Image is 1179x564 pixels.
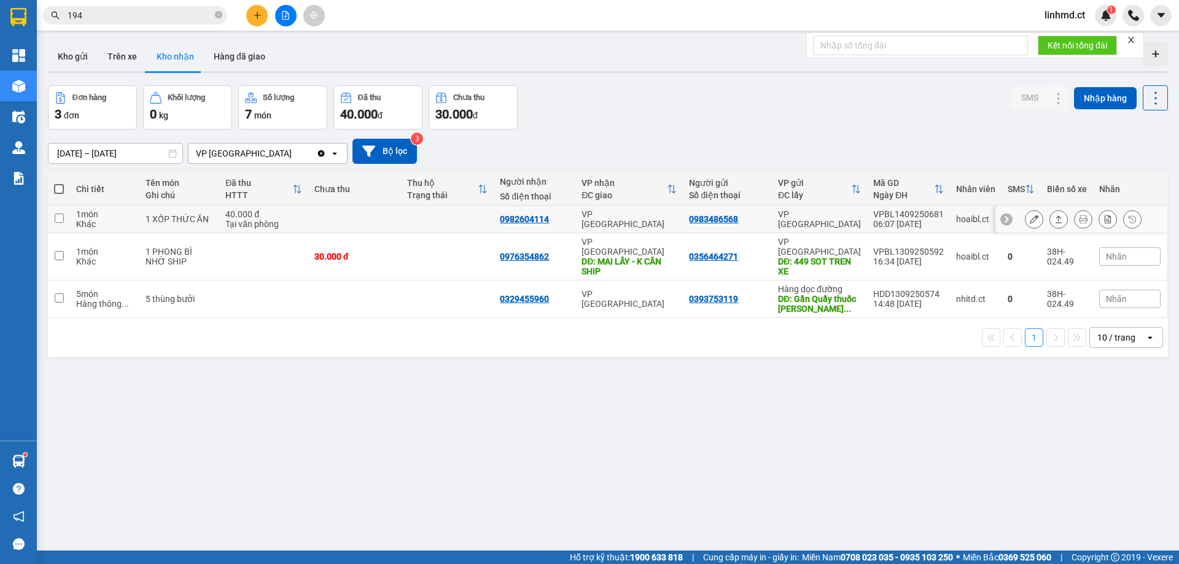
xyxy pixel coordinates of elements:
span: 3 [55,107,61,122]
span: đ [473,110,478,120]
div: 0 [1008,294,1035,304]
span: notification [13,511,25,522]
div: VPBL1409250681 [873,209,944,219]
strong: 0369 525 060 [998,552,1051,562]
span: | [1060,550,1062,564]
span: 40.000 [340,107,378,122]
button: Đơn hàng3đơn [48,85,137,129]
button: Trên xe [98,42,147,71]
div: 10 / trang [1097,331,1135,344]
input: Selected VP Mỹ Đình. [293,147,294,160]
sup: 3 [411,133,423,145]
div: Sửa đơn hàng [1025,210,1043,228]
img: solution-icon [12,172,25,185]
th: Toggle SortBy [575,173,683,206]
div: Ghi chú [146,190,214,200]
div: Số lượng [263,93,294,102]
div: 16:34 [DATE] [873,257,944,266]
th: Toggle SortBy [867,173,950,206]
img: phone-icon [1128,10,1139,21]
div: Đơn hàng [72,93,106,102]
div: SMS [1008,184,1025,194]
div: Số điện thoại [500,191,569,201]
th: Toggle SortBy [1002,173,1041,206]
div: VP [GEOGRAPHIC_DATA] [582,237,677,257]
img: warehouse-icon [12,141,25,154]
span: linhmd.ct [1035,7,1095,23]
div: HDD1309250574 [873,289,944,299]
div: Trạng thái [407,190,478,200]
span: Nhãn [1106,294,1127,304]
div: 5 món [76,289,133,299]
div: 14:48 [DATE] [873,299,944,309]
img: logo-vxr [10,8,26,26]
span: Cung cấp máy in - giấy in: [703,550,799,564]
input: Select a date range. [49,144,182,163]
div: 38H-024.49 [1047,247,1087,266]
span: ⚪️ [956,555,960,560]
th: Toggle SortBy [401,173,494,206]
div: DĐ: 449 SOT TREN XE [778,257,861,276]
span: close-circle [215,11,222,18]
div: Số điện thoại [689,190,765,200]
div: Đã thu [225,178,292,188]
span: kg [159,110,168,120]
button: Số lượng7món [238,85,327,129]
div: Biển số xe [1047,184,1087,194]
button: plus [246,5,268,26]
div: Chi tiết [76,184,133,194]
div: Nhân viên [956,184,995,194]
div: Người nhận [500,177,569,187]
img: warehouse-icon [12,455,25,468]
span: Miền Nam [802,550,953,564]
div: VP [GEOGRAPHIC_DATA] [778,209,861,229]
th: Toggle SortBy [219,173,308,206]
div: 0983486568 [689,214,738,224]
span: Miền Bắc [963,550,1051,564]
div: Đã thu [358,93,381,102]
div: ĐC giao [582,190,667,200]
span: aim [309,11,318,20]
span: caret-down [1156,10,1167,21]
div: VP [GEOGRAPHIC_DATA] [582,209,677,229]
span: | [692,550,694,564]
div: 1 món [76,247,133,257]
span: 7 [245,107,252,122]
div: 30.000 đ [314,252,395,261]
div: VP nhận [582,178,667,188]
div: Tạo kho hàng mới [1143,42,1168,66]
div: Giao hàng [1049,210,1068,228]
div: 0393753119 [689,294,738,304]
div: 0 [1008,252,1035,261]
span: search [51,11,60,20]
button: Hàng đã giao [204,42,275,71]
div: 06:07 [DATE] [873,219,944,229]
div: 1 XỐP THỨC ĂN [146,214,214,224]
div: 40.000 đ [225,209,302,219]
div: VPBL1309250592 [873,247,944,257]
div: DĐ: MAI LẤY - K CẦN SHIP [582,257,677,276]
button: Kết nối tổng đài [1038,36,1117,55]
div: 1 món [76,209,133,219]
div: Hàng dọc đường [778,284,861,294]
span: món [254,110,271,120]
strong: 0708 023 035 - 0935 103 250 [841,552,953,562]
span: đ [378,110,383,120]
span: Hỗ trợ kỹ thuật: [570,550,683,564]
div: 0976354862 [500,252,549,261]
div: Chưa thu [453,93,484,102]
div: Chưa thu [314,184,395,194]
span: 30.000 [435,107,473,122]
div: ĐC lấy [778,190,851,200]
span: đơn [64,110,79,120]
span: ... [122,299,129,309]
div: VP [GEOGRAPHIC_DATA] [778,237,861,257]
button: Nhập hàng [1074,87,1137,109]
div: Nhãn [1099,184,1161,194]
button: file-add [275,5,297,26]
button: Bộ lọc [352,139,417,164]
svg: Clear value [316,149,326,158]
div: Tên món [146,178,214,188]
div: Thu hộ [407,178,478,188]
div: 1 PHONG BÌ [146,247,214,257]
